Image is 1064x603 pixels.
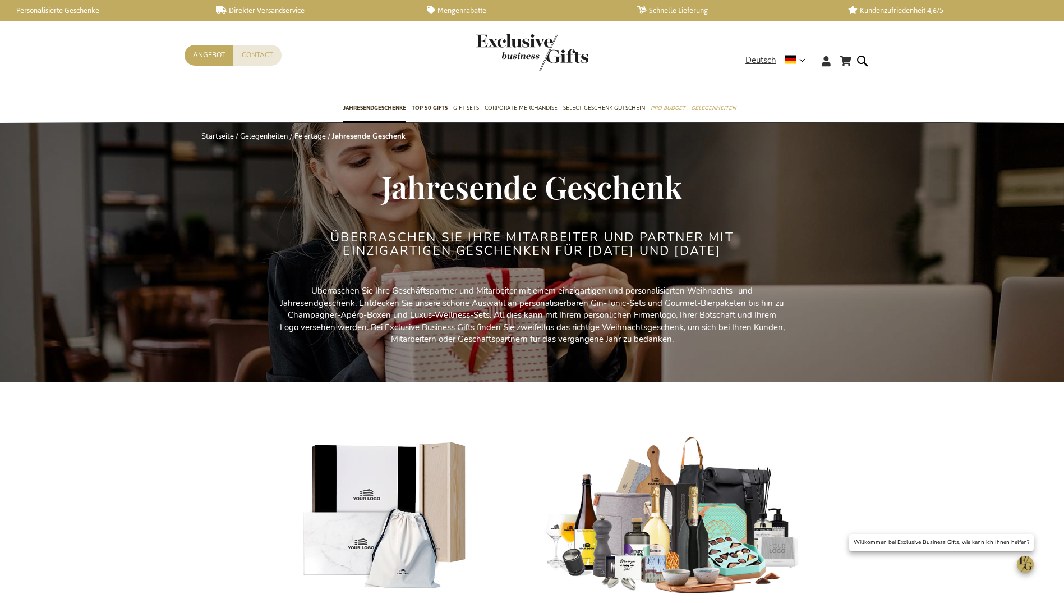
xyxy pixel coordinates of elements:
span: Pro Budget [651,102,685,114]
img: Exclusive Business gifts logo [476,34,588,71]
span: Select Geschenk Gutschein [563,102,645,114]
p: Überraschen Sie Ihre Geschäftspartner und Mitarbeiter mit einem einzigartigen und personalisierte... [280,285,785,345]
h2: Überraschen Sie IHRE MITARBEITER UND PARTNER mit EINZIGARTIGEN Geschenken für [DATE] und [DATE] [322,231,743,258]
span: Deutsch [745,54,776,67]
strong: Jahresende Geschenk [332,131,406,141]
a: Contact [233,45,282,66]
a: Startseite [201,131,234,141]
a: Angebot [185,45,233,66]
span: Gelegenheiten [691,102,736,114]
img: cadeau_personeel_medewerkers-kerst_1 [543,436,802,597]
a: Gelegenheiten [240,131,288,141]
div: Deutsch [745,54,813,67]
span: Corporate Merchandise [485,102,558,114]
span: Jahresendgeschenke [343,102,406,114]
a: Mengenrabatte [427,6,619,15]
a: Feiertage [294,131,326,141]
span: Jahresende Geschenk [381,166,683,207]
span: Gift Sets [453,102,479,114]
a: store logo [476,34,532,71]
a: Direkter Versandservice [216,6,408,15]
span: TOP 50 Gifts [412,102,448,114]
a: Personalisierte Geschenke [6,6,198,15]
img: Personalised_gifts [263,436,521,597]
a: Schnelle Lieferung [637,6,830,15]
a: Kundenzufriedenheit 4,6/5 [848,6,1040,15]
